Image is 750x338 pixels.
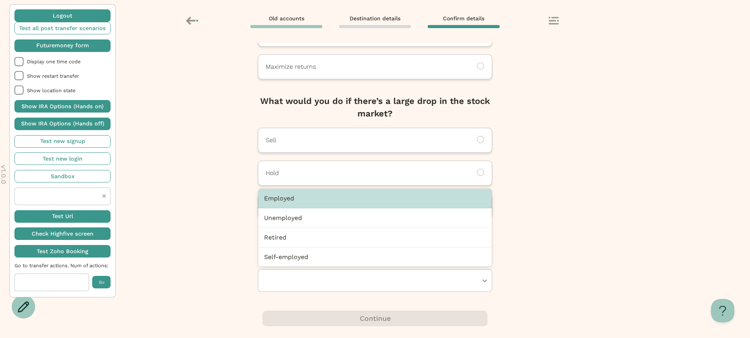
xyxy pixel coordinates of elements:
button: Test all post transfer scenarios [14,22,111,34]
span: Show location state [27,88,111,93]
li: Show restart transfer [14,71,111,80]
button: Go [92,276,111,288]
button: Sandbox [14,170,111,182]
button: Test new signup [14,135,111,148]
li: Show location state [14,86,111,95]
span: Destination details [350,15,400,22]
div: Retired [258,228,492,247]
p: Hold [266,168,463,178]
button: Show IRA Options (Hands off) [14,118,111,130]
p: Maximize returns [266,62,463,72]
button: Futuremoney form [14,39,111,52]
button: Check Highfive screen [14,227,111,240]
span: Confirm details [443,15,484,22]
span: Old accounts [269,15,304,22]
div: Self-employed [258,247,492,266]
span: Display one time code [27,59,111,64]
button: Logout [14,9,111,22]
button: Test new login [14,152,111,165]
li: Display one time code [14,57,111,66]
p: Employment [258,234,492,247]
button: Show IRA Options (Hands on) [14,100,111,113]
p: What would you do if there’s a large drop in the stock market? [258,95,492,120]
div: Unemployed [258,208,492,228]
span: Show restart transfer [27,73,111,79]
span: Go to transfer actions. Num of actions: [14,263,111,268]
button: Test Url [14,210,111,223]
div: Employed [258,189,492,208]
p: Sell [266,136,463,145]
iframe: Toggle Customer Support [711,299,734,322]
button: Test Zoho Booking [14,245,111,258]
